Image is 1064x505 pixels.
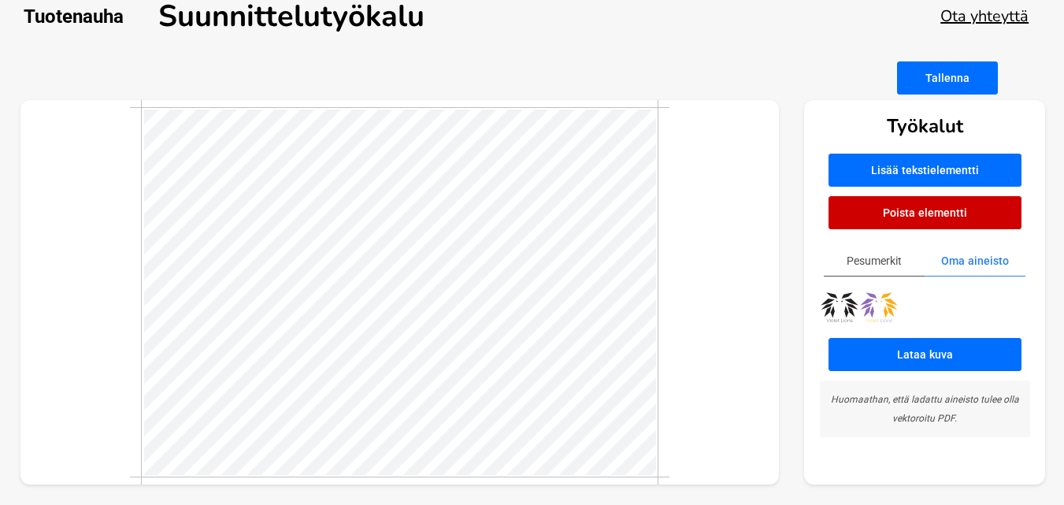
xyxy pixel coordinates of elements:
[897,61,998,95] button: Tallenna
[820,291,859,323] img: Asset
[829,338,1021,371] button: Lataa kuva
[824,246,925,277] button: Pesumerkit
[925,246,1025,277] button: Oma aineisto
[829,154,1021,187] button: Lisää tekstielementti
[829,390,1021,428] p: Huomaathan, että ladattu aineisto tulee olla vektoroitu PDF.
[940,6,1029,27] a: Ota yhteyttä
[859,291,899,323] img: Asset
[24,6,124,28] h2: Tuotenauha
[887,113,963,139] h3: Työkalut
[829,196,1021,229] button: Poista elementti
